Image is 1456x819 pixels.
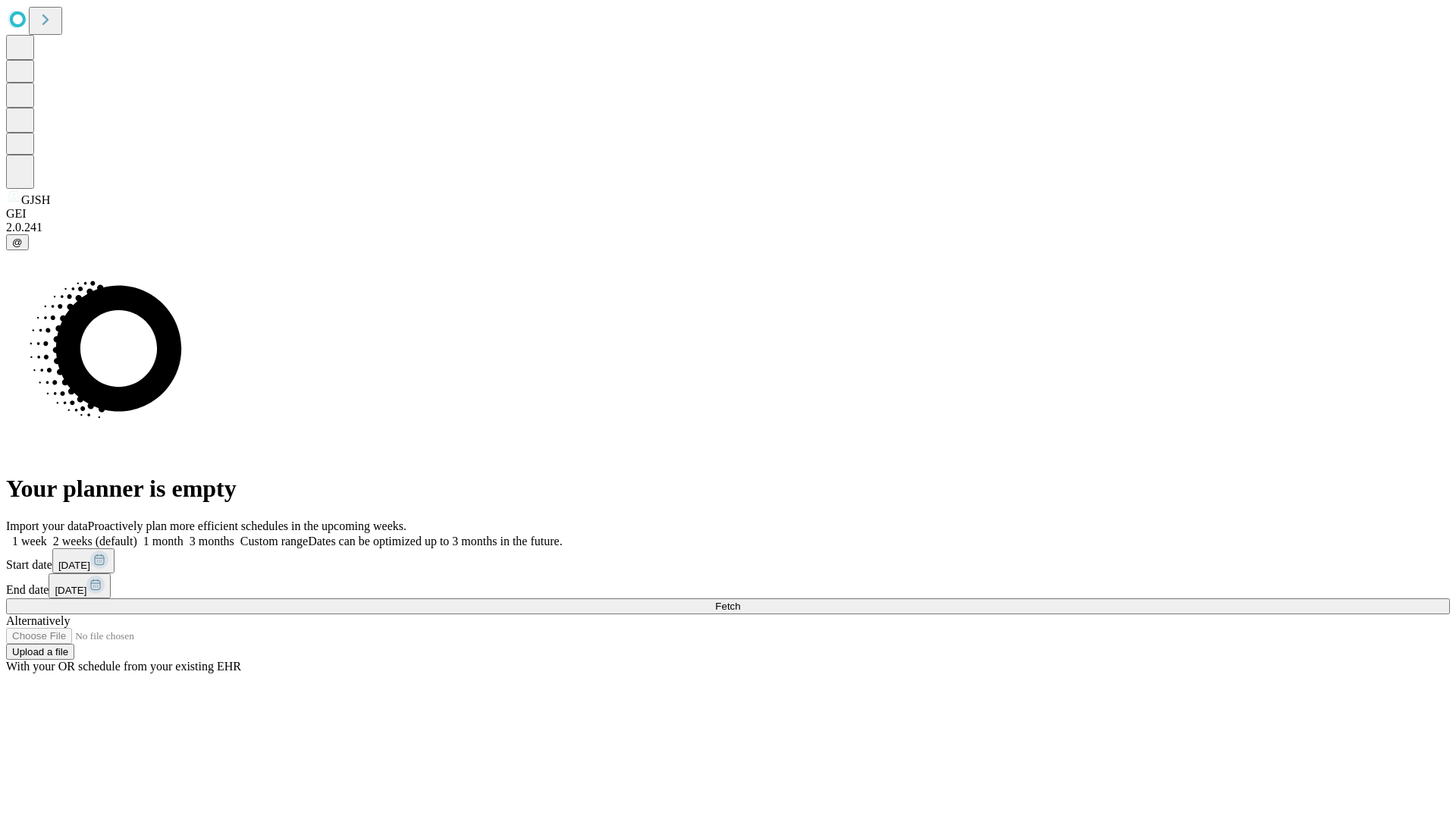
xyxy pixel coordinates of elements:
button: Upload a file [6,644,74,660]
span: Custom range [240,535,308,548]
span: @ [12,237,23,248]
button: [DATE] [49,573,111,598]
div: 2.0.241 [6,221,1450,234]
div: GEI [6,207,1450,221]
span: 2 weeks (default) [53,535,137,548]
button: Fetch [6,598,1450,614]
button: [DATE] [52,548,115,573]
span: Alternatively [6,614,70,627]
span: Proactively plan more efficient schedules in the upcoming weeks. [88,519,406,532]
div: Start date [6,548,1450,573]
span: [DATE] [55,585,86,596]
span: 1 week [12,535,47,548]
span: Dates can be optimized up to 3 months in the future. [308,535,562,548]
button: @ [6,234,29,250]
span: 3 months [190,535,234,548]
span: Fetch [715,601,740,612]
h1: Your planner is empty [6,475,1450,503]
div: End date [6,573,1450,598]
span: With your OR schedule from your existing EHR [6,660,241,673]
span: 1 month [143,535,184,548]
span: GJSH [21,193,50,206]
span: Import your data [6,519,88,532]
span: [DATE] [58,560,90,571]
